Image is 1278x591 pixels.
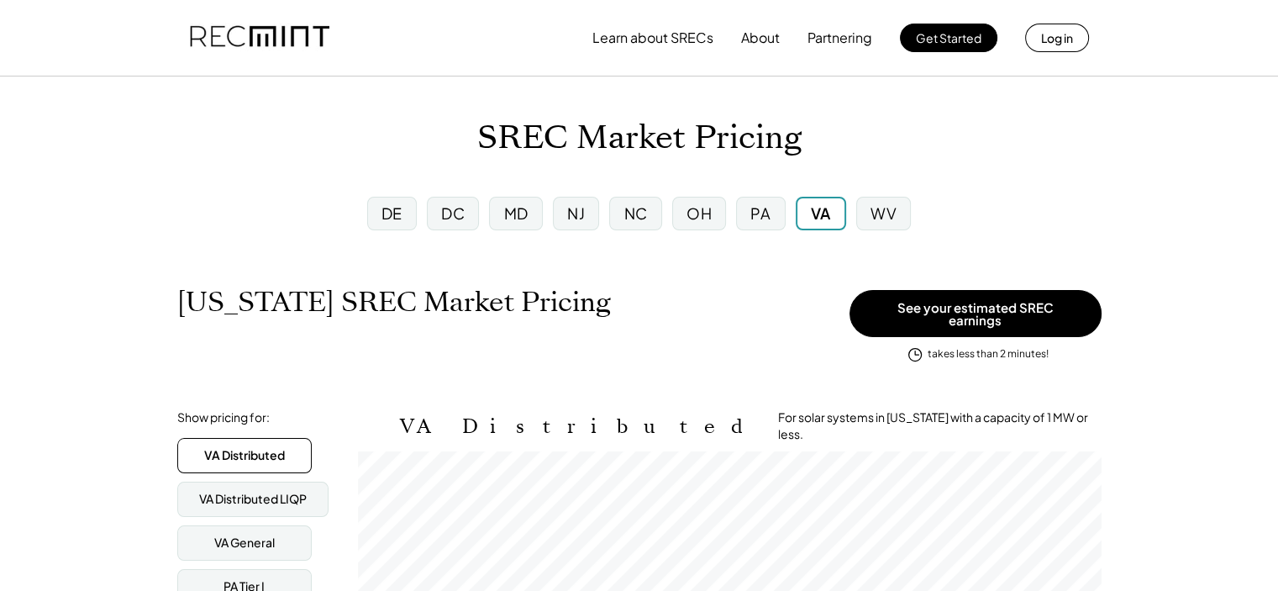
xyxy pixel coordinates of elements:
[177,286,611,319] h1: [US_STATE] SREC Market Pricing
[928,347,1049,361] div: takes less than 2 minutes!
[592,21,713,55] button: Learn about SRECs
[900,24,997,52] button: Get Started
[199,491,307,508] div: VA Distributed LIQP
[686,203,712,224] div: OH
[741,21,780,55] button: About
[400,414,753,439] h2: VA Distributed
[190,9,329,66] img: recmint-logotype%403x.png
[441,203,465,224] div: DC
[567,203,585,224] div: NJ
[204,447,285,464] div: VA Distributed
[177,409,270,426] div: Show pricing for:
[870,203,897,224] div: WV
[504,203,529,224] div: MD
[1025,24,1089,52] button: Log in
[214,535,275,551] div: VA General
[750,203,770,224] div: PA
[849,290,1102,337] button: See your estimated SREC earnings
[807,21,872,55] button: Partnering
[811,203,831,224] div: VA
[778,409,1102,442] div: For solar systems in [US_STATE] with a capacity of 1 MW or less.
[623,203,647,224] div: NC
[381,203,402,224] div: DE
[477,119,802,158] h1: SREC Market Pricing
